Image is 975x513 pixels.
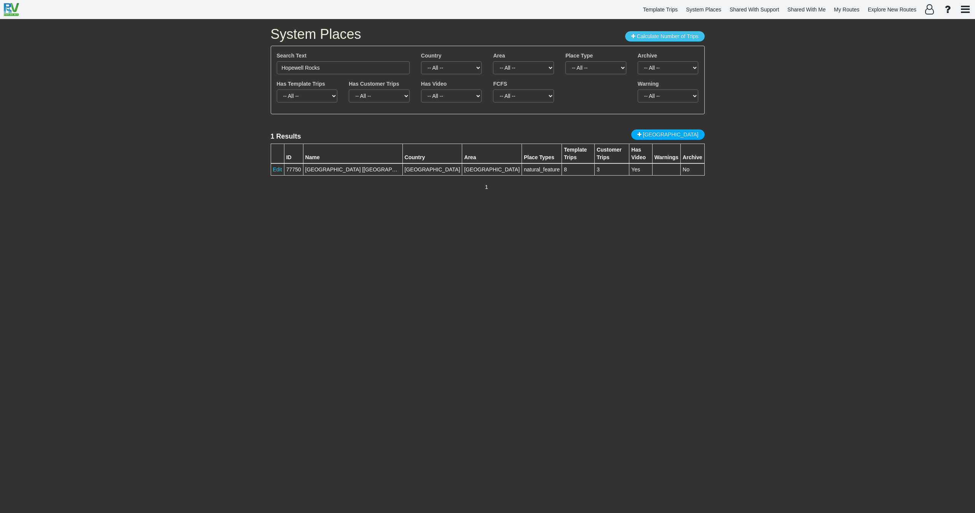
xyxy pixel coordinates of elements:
th: ID [284,144,303,163]
span: Shared With Me [787,6,825,13]
a: My Routes [831,2,863,17]
span: System Places [686,6,721,13]
a: Shared With Support [726,2,782,17]
div: natural_feature [524,166,560,173]
label: Archive [638,52,657,59]
label: Has Customer Trips [349,80,399,88]
td: [GEOGRAPHIC_DATA] [462,163,522,176]
a: System Places [683,2,725,17]
span: Template Trips [643,6,678,13]
span: Yes [631,166,640,173]
span: Explore New Routes [868,6,916,13]
span: [GEOGRAPHIC_DATA] [643,131,699,137]
span: System Places [271,26,361,42]
th: Has Video [629,144,652,163]
td: 8 [562,163,595,176]
label: FCFS [493,80,507,88]
a: Template Trips [640,2,681,17]
span: 1 [485,184,488,190]
th: Place Types [522,144,562,163]
a: Explore New Routes [864,2,920,17]
th: Name [303,144,402,163]
th: Country [402,144,462,163]
td: [GEOGRAPHIC_DATA] [402,163,462,176]
a: Edit [273,166,282,173]
span: No [683,166,689,173]
span: Shared With Support [729,6,779,13]
th: Template Trips [562,144,595,163]
label: Place Type [565,52,593,59]
span: Calculate Number of Trips [637,33,699,39]
div: [GEOGRAPHIC_DATA] [[GEOGRAPHIC_DATA]] [305,166,401,173]
label: Has Video [421,80,447,88]
img: RvPlanetLogo.png [4,3,19,16]
th: Area [462,144,522,163]
th: Warnings [652,144,680,163]
label: Has Template Trips [277,80,325,88]
td: 77750 [284,163,303,176]
label: Warning [638,80,659,88]
a: Shared With Me [784,2,829,17]
a: [GEOGRAPHIC_DATA] [631,129,705,140]
button: Calculate Number of Trips [625,31,705,42]
label: Country [421,52,442,59]
lable: 1 Results [271,133,301,140]
th: Archive [681,144,704,163]
th: Customer Trips [595,144,629,163]
label: Search Text [277,52,306,59]
span: My Routes [834,6,860,13]
td: 3 [595,163,629,176]
label: Area [493,52,505,59]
